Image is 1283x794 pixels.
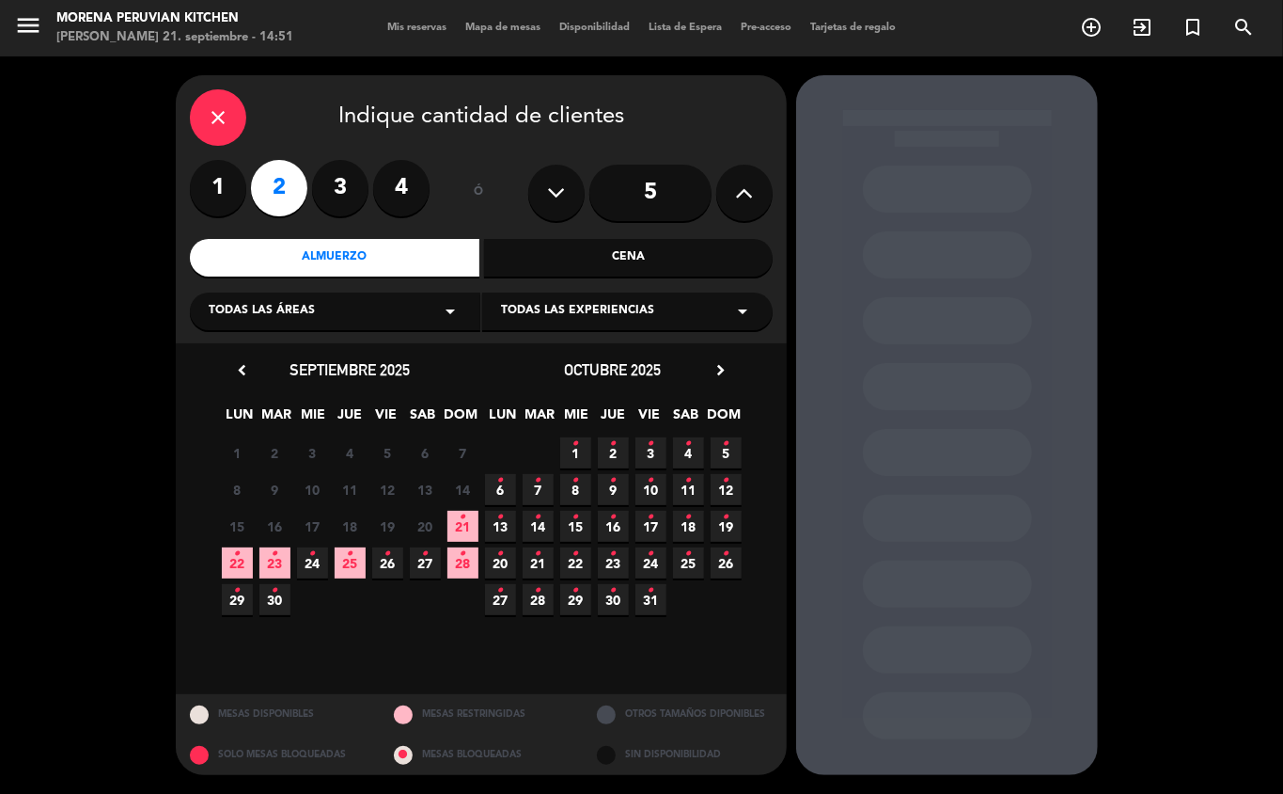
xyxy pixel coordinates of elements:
[523,548,554,579] span: 21
[524,404,555,435] span: MAR
[685,466,692,496] i: •
[711,548,742,579] span: 26
[297,474,328,505] span: 10
[410,474,441,505] span: 13
[523,584,554,615] span: 28
[289,360,410,379] span: septiembre 2025
[639,23,731,33] span: Lista de Espera
[610,429,617,459] i: •
[560,511,591,542] span: 15
[56,9,293,28] div: Morena Peruvian Kitchen
[497,466,504,496] i: •
[380,694,584,735] div: MESAS RESTRINGIDAS
[731,300,754,323] i: arrow_drop_down
[251,160,307,216] label: 2
[501,302,654,321] span: Todas las experiencias
[297,437,328,468] span: 3
[572,539,579,569] i: •
[222,511,253,542] span: 15
[723,466,729,496] i: •
[222,474,253,505] span: 8
[335,437,366,468] span: 4
[648,466,654,496] i: •
[190,160,246,216] label: 1
[635,437,666,468] span: 3
[711,437,742,468] span: 5
[711,474,742,505] span: 12
[550,23,639,33] span: Disponibilidad
[485,474,516,505] span: 6
[598,437,629,468] span: 2
[583,735,787,775] div: SIN DISPONIBILIDAD
[14,11,42,40] i: menu
[335,548,366,579] span: 25
[209,302,315,321] span: Todas las áreas
[259,437,290,468] span: 2
[711,360,730,380] i: chevron_right
[801,23,905,33] span: Tarjetas de regalo
[610,576,617,606] i: •
[222,584,253,615] span: 29
[372,511,403,542] span: 19
[635,548,666,579] span: 24
[259,474,290,505] span: 9
[561,404,592,435] span: MIE
[447,548,478,579] span: 28
[648,576,654,606] i: •
[635,511,666,542] span: 17
[685,539,692,569] i: •
[460,502,466,532] i: •
[14,11,42,46] button: menu
[583,694,787,735] div: OTROS TAMAÑOS DIPONIBLES
[234,539,241,569] i: •
[190,239,479,277] div: Almuerzo
[572,466,579,496] i: •
[488,404,519,435] span: LUN
[1131,16,1153,39] i: exit_to_app
[598,548,629,579] span: 23
[485,548,516,579] span: 20
[723,539,729,569] i: •
[207,106,229,129] i: close
[225,404,256,435] span: LUN
[372,474,403,505] span: 12
[535,576,541,606] i: •
[1080,16,1103,39] i: add_circle_outline
[560,474,591,505] span: 8
[535,502,541,532] i: •
[272,539,278,569] i: •
[384,539,391,569] i: •
[685,429,692,459] i: •
[422,539,429,569] i: •
[380,735,584,775] div: MESAS BLOQUEADAS
[523,474,554,505] span: 7
[648,429,654,459] i: •
[234,576,241,606] i: •
[685,502,692,532] i: •
[634,404,665,435] span: VIE
[447,474,478,505] span: 14
[297,548,328,579] span: 24
[560,584,591,615] span: 29
[598,511,629,542] span: 16
[447,511,478,542] span: 21
[723,429,729,459] i: •
[448,160,509,226] div: ó
[671,404,702,435] span: SAB
[648,539,654,569] i: •
[1232,16,1255,39] i: search
[176,735,380,775] div: SOLO MESAS BLOQUEADAS
[497,576,504,606] i: •
[410,548,441,579] span: 27
[297,511,328,542] span: 17
[673,474,704,505] span: 11
[298,404,329,435] span: MIE
[497,502,504,532] i: •
[378,23,456,33] span: Mis reservas
[673,548,704,579] span: 25
[176,694,380,735] div: MESAS DISPONIBLES
[560,437,591,468] span: 1
[535,466,541,496] i: •
[371,404,402,435] span: VIE
[272,576,278,606] i: •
